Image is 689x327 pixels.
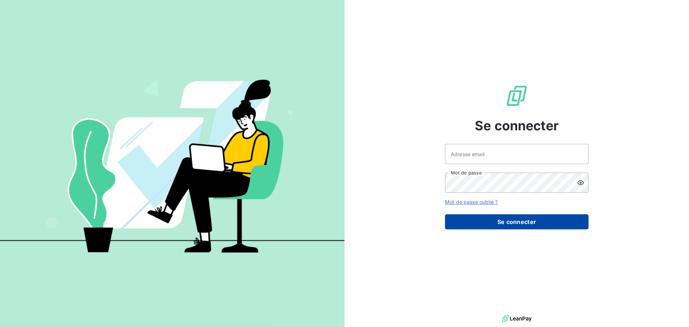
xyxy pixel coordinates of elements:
[445,199,498,205] a: Mot de passe oublié ?
[502,313,531,324] img: logo
[505,84,528,107] img: Logo LeanPay
[475,116,559,135] span: Se connecter
[445,214,589,229] button: Se connecter
[445,144,589,164] input: placeholder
